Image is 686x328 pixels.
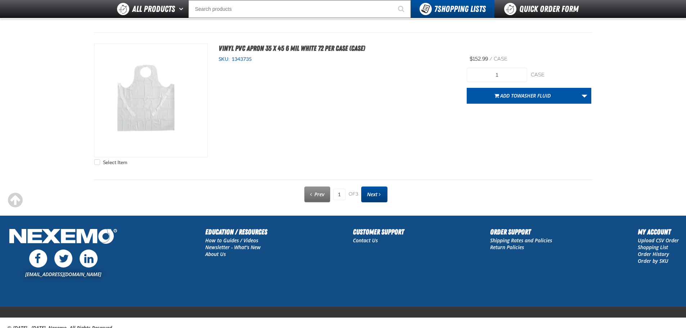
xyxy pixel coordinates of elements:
[638,244,668,251] a: Shopping List
[7,192,23,208] div: Scroll to the top
[7,226,119,248] img: Nexemo Logo
[355,191,358,197] span: 3
[638,226,679,237] h2: My Account
[353,226,404,237] h2: Customer Support
[219,56,456,63] div: SKU:
[490,237,552,244] a: Shipping Rates and Policies
[230,56,252,62] span: 1343735
[94,159,100,165] input: Select Item
[470,56,488,62] span: $152.99
[638,251,669,257] a: Order History
[638,237,679,244] a: Upload CSV Order
[531,72,591,78] div: case
[490,244,524,251] a: Return Policies
[638,257,668,264] a: Order by SKU
[353,237,378,244] a: Contact Us
[434,4,486,14] span: Shopping Lists
[467,88,578,104] button: Add toWasher Fluid
[25,271,101,278] a: [EMAIL_ADDRESS][DOMAIN_NAME]
[361,187,387,202] a: Next page
[517,92,551,99] span: Washer Fluid
[205,226,267,237] h2: Education / Resources
[494,56,507,62] span: case
[349,191,358,198] span: of
[219,44,365,53] a: Vinyl PVC Apron 35 x 45 6 mil White 72 Per Case (case)
[94,159,127,166] label: Select Item
[205,244,261,251] a: Newsletter - What's New
[94,44,207,157] : View Details of the Vinyl PVC Apron 35 x 45 6 mil White 72 Per Case (case)
[205,237,258,244] a: How to Guides / Videos
[434,4,438,14] strong: 7
[500,92,551,99] span: Add to
[489,56,492,62] span: /
[205,251,226,257] a: About Us
[367,191,377,198] span: Next
[467,68,527,82] input: Product Quantity
[132,3,175,15] span: All Products
[333,189,346,200] input: Current page number
[94,44,207,157] img: Vinyl PVC Apron 35 x 45 6 mil White 72 Per Case (case)
[578,88,591,104] a: More Actions
[490,226,552,237] h2: Order Support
